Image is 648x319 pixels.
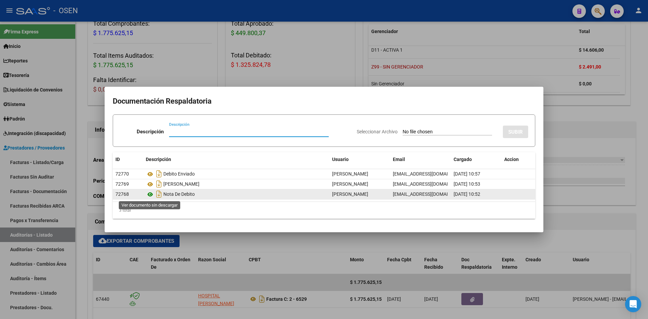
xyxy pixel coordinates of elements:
span: [EMAIL_ADDRESS][DOMAIN_NAME] [393,171,468,177]
span: Email [393,157,405,162]
span: 72768 [115,191,129,197]
i: Descargar documento [155,168,163,179]
div: Nota De Debito [146,189,327,200]
span: Accion [504,157,519,162]
h2: Documentación Respaldatoria [113,95,535,108]
p: Descripción [137,128,164,136]
span: Cargado [454,157,472,162]
div: 3 total [113,202,535,219]
span: [EMAIL_ADDRESS][DOMAIN_NAME] [393,191,468,197]
span: [DATE] 10:53 [454,181,480,187]
span: [EMAIL_ADDRESS][DOMAIN_NAME] [393,181,468,187]
span: SUBIR [508,129,523,135]
i: Descargar documento [155,179,163,189]
span: Usuario [332,157,349,162]
div: [PERSON_NAME] [146,179,327,189]
span: [DATE] 10:57 [454,171,480,177]
span: 72769 [115,181,129,187]
datatable-header-cell: Cargado [451,152,502,167]
datatable-header-cell: Usuario [329,152,390,167]
datatable-header-cell: ID [113,152,143,167]
div: Open Intercom Messenger [625,296,641,312]
span: [DATE] 10:52 [454,191,480,197]
div: Debito Enviado [146,168,327,179]
span: [PERSON_NAME] [332,191,368,197]
datatable-header-cell: Accion [502,152,535,167]
span: [PERSON_NAME] [332,171,368,177]
span: ID [115,157,120,162]
span: 72770 [115,171,129,177]
datatable-header-cell: Email [390,152,451,167]
span: Seleccionar Archivo [357,129,398,134]
i: Descargar documento [155,189,163,200]
datatable-header-cell: Descripción [143,152,329,167]
span: [PERSON_NAME] [332,181,368,187]
span: Descripción [146,157,171,162]
button: SUBIR [503,126,528,138]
